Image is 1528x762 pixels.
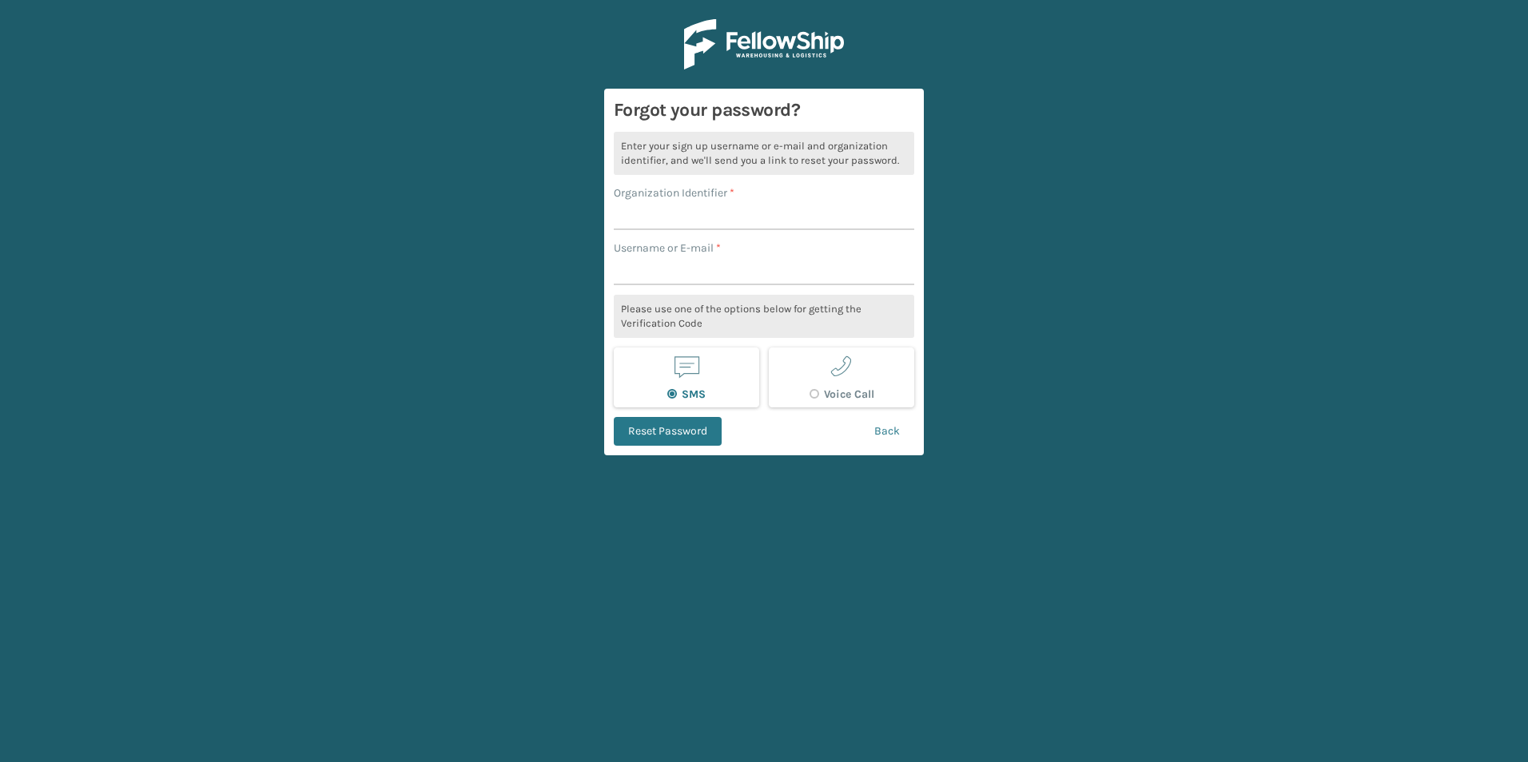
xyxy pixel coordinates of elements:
h3: Forgot your password? [614,98,914,122]
p: Please use one of the options below for getting the Verification Code [614,295,914,338]
label: Username or E-mail [614,240,721,256]
a: Back [860,417,914,446]
button: Reset Password [614,417,722,446]
p: Enter your sign up username or e-mail and organization identifier, and we'll send you a link to r... [614,132,914,175]
label: Organization Identifier [614,185,734,201]
label: SMS [667,387,706,401]
label: Voice Call [810,387,874,401]
img: Logo [684,19,844,69]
